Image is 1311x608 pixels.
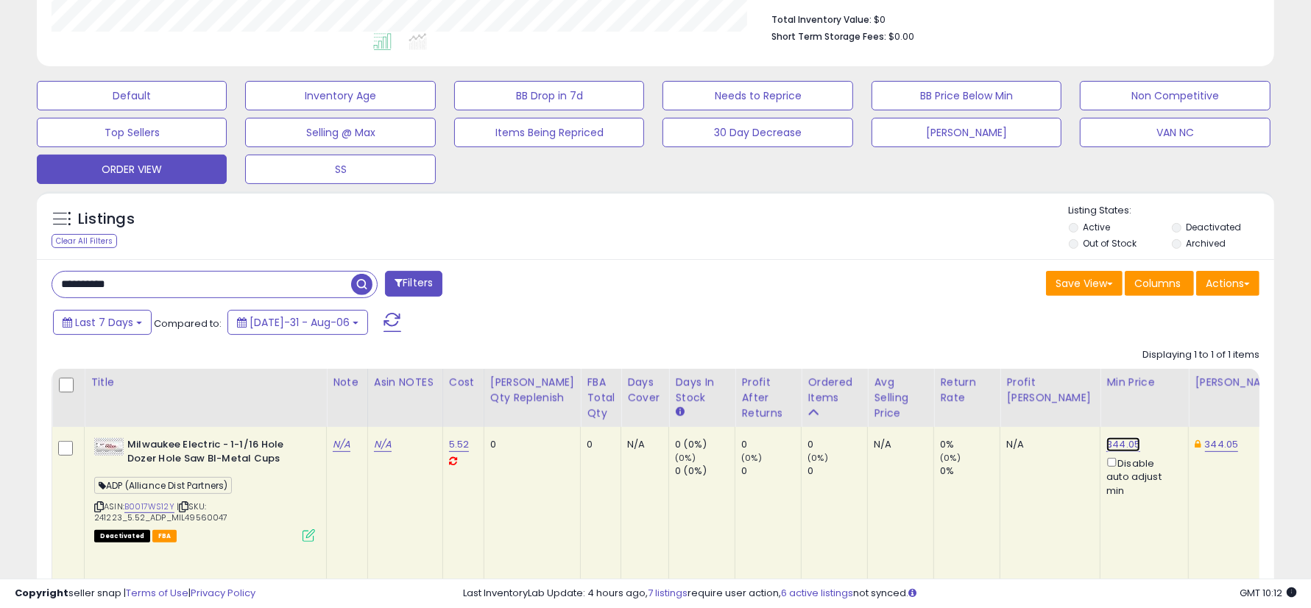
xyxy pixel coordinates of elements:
a: 344.05 [1106,437,1140,452]
b: Short Term Storage Fees: [771,30,886,43]
strong: Copyright [15,586,68,600]
h5: Listings [78,209,135,230]
a: 6 active listings [781,586,853,600]
button: Top Sellers [37,118,227,147]
b: Total Inventory Value: [771,13,872,26]
div: 0% [940,464,1000,478]
a: N/A [333,437,350,452]
button: BB Price Below Min [872,81,1061,110]
button: [PERSON_NAME] [872,118,1061,147]
div: ASIN: [94,438,315,540]
button: BB Drop in 7d [454,81,644,110]
div: Return Rate [940,375,994,406]
button: Last 7 Days [53,310,152,335]
div: 0 [741,438,801,451]
div: N/A [1006,438,1089,451]
div: 0 [587,438,609,451]
div: Min Price [1106,375,1182,390]
span: Compared to: [154,317,222,330]
div: Profit [PERSON_NAME] [1006,375,1094,406]
button: Actions [1196,271,1259,296]
div: N/A [874,438,922,451]
div: Days In Stock [675,375,729,406]
label: Out of Stock [1083,237,1137,250]
a: 5.52 [449,437,470,452]
a: 344.05 [1205,437,1239,452]
div: Displaying 1 to 1 of 1 items [1142,348,1259,362]
div: Disable auto adjust min [1106,455,1177,498]
button: VAN NC [1080,118,1270,147]
div: Days Cover [627,375,662,406]
button: SS [245,155,435,184]
b: Milwaukee Electric - 1-1/16 Hole Dozer Hole Saw BI-Metal Cups [127,438,306,469]
button: Filters [385,271,442,297]
span: $0.00 [888,29,914,43]
small: (0%) [940,452,961,464]
a: N/A [374,437,392,452]
a: 7 listings [648,586,688,600]
button: [DATE]-31 - Aug-06 [227,310,368,335]
div: Asin NOTES [374,375,437,390]
small: (0%) [808,452,828,464]
span: | SKU: 241223_5.52_ADP_MIL49560047 [94,501,228,523]
button: Needs to Reprice [662,81,852,110]
button: 30 Day Decrease [662,118,852,147]
span: All listings that are unavailable for purchase on Amazon for any reason other than out-of-stock [94,530,150,542]
div: Note [333,375,361,390]
label: Deactivated [1186,221,1241,233]
span: [DATE]-31 - Aug-06 [250,315,350,330]
div: Cost [449,375,478,390]
small: (0%) [741,452,762,464]
button: Default [37,81,227,110]
button: ORDER VIEW [37,155,227,184]
div: [PERSON_NAME] [1195,375,1282,390]
button: Inventory Age [245,81,435,110]
th: CSV column name: cust_attr_1_ Asin NOTES [367,369,442,427]
label: Active [1083,221,1110,233]
div: Avg Selling Price [874,375,927,421]
div: 0% [940,438,1000,451]
div: Profit After Returns [741,375,795,421]
div: 0 [490,438,570,451]
span: 2025-08-14 10:12 GMT [1240,586,1296,600]
div: 0 [808,464,867,478]
div: FBA Total Qty [587,375,615,421]
small: Days In Stock. [675,406,684,419]
button: Selling @ Max [245,118,435,147]
div: 0 (0%) [675,438,735,451]
span: ADP (Alliance Dist Partners) [94,477,232,494]
div: [PERSON_NAME] Qty Replenish [490,375,575,406]
button: Columns [1125,271,1194,296]
label: Archived [1186,237,1226,250]
img: 41L0cOZtjKL._SL40_.jpg [94,438,124,456]
div: N/A [627,438,657,451]
button: Save View [1046,271,1123,296]
li: $0 [771,10,1248,27]
a: B0017WS12Y [124,501,174,513]
small: (0%) [675,452,696,464]
div: 0 (0%) [675,464,735,478]
div: Clear All Filters [52,234,117,248]
div: seller snap | | [15,587,255,601]
span: Columns [1134,276,1181,291]
div: Last InventoryLab Update: 4 hours ago, require user action, not synced. [463,587,1296,601]
span: FBA [152,530,177,542]
button: Items Being Repriced [454,118,644,147]
div: 0 [741,464,801,478]
button: Non Competitive [1080,81,1270,110]
a: Privacy Policy [191,586,255,600]
div: Ordered Items [808,375,861,406]
a: Terms of Use [126,586,188,600]
span: Last 7 Days [75,315,133,330]
div: 0 [808,438,867,451]
div: Title [91,375,320,390]
th: Please note that this number is a calculation based on your required days of coverage and your ve... [484,369,581,427]
p: Listing States: [1069,204,1274,218]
